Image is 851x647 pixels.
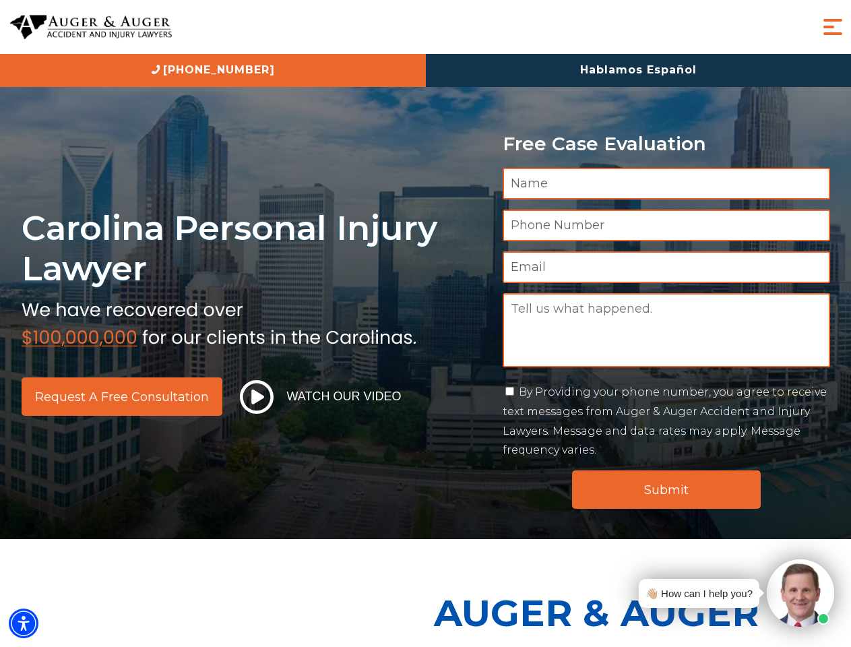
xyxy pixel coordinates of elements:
[819,13,846,40] button: Menu
[503,251,830,283] input: Email
[35,391,209,403] span: Request a Free Consultation
[503,133,830,154] p: Free Case Evaluation
[22,377,222,416] a: Request a Free Consultation
[434,580,844,646] p: Auger & Auger
[236,379,406,414] button: Watch Our Video
[503,168,830,199] input: Name
[22,296,416,347] img: sub text
[503,386,827,456] label: By Providing your phone number, you agree to receive text messages from Auger & Auger Accident an...
[645,584,753,603] div: 👋🏼 How can I help you?
[22,208,486,289] h1: Carolina Personal Injury Lawyer
[503,210,830,241] input: Phone Number
[10,15,172,40] img: Auger & Auger Accident and Injury Lawyers Logo
[9,609,38,638] div: Accessibility Menu
[767,559,834,627] img: Intaker widget Avatar
[572,470,761,509] input: Submit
